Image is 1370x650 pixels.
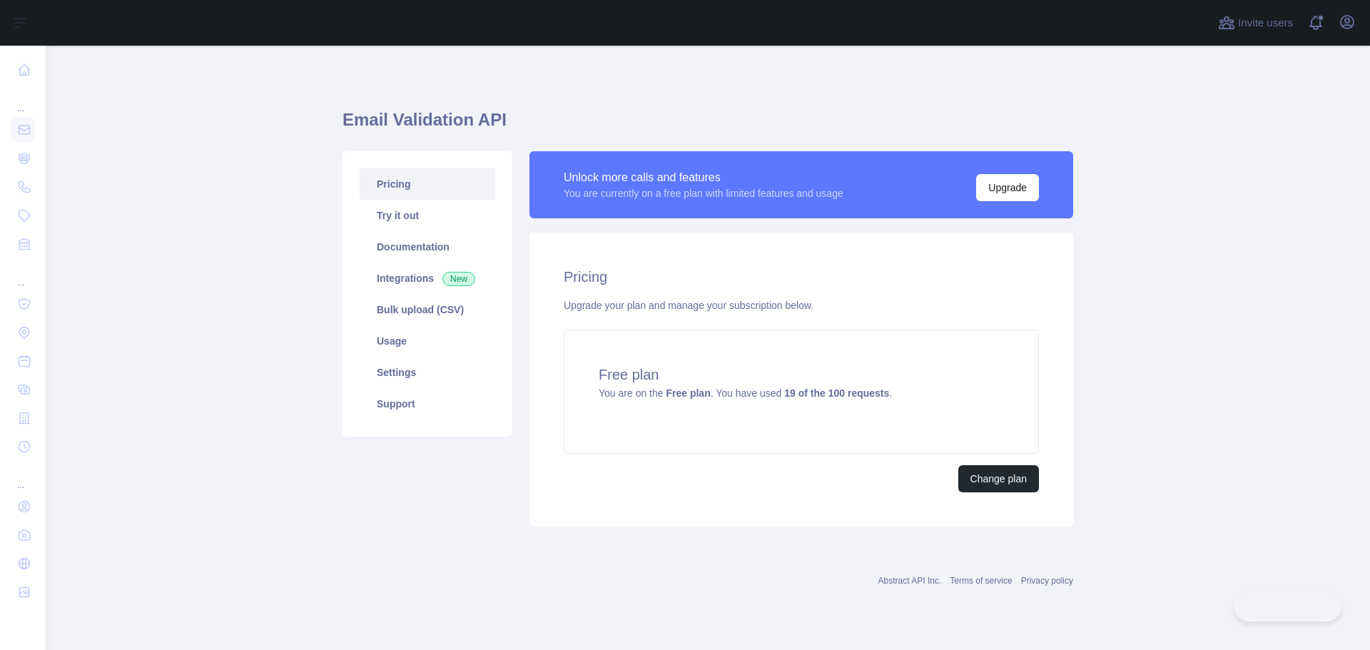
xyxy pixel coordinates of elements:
div: ... [11,86,34,114]
a: Settings [360,357,495,388]
strong: Free plan [666,387,710,399]
a: Bulk upload (CSV) [360,294,495,325]
a: Integrations New [360,263,495,294]
div: ... [11,462,34,491]
a: Documentation [360,231,495,263]
a: Terms of service [950,576,1012,586]
button: Upgrade [976,174,1039,201]
strong: 19 of the 100 requests [784,387,889,399]
div: ... [11,260,34,288]
a: Usage [360,325,495,357]
div: Upgrade your plan and manage your subscription below. [564,298,1039,313]
a: Try it out [360,200,495,231]
a: Abstract API Inc. [878,576,942,586]
h4: Free plan [599,365,1004,385]
div: Unlock more calls and features [564,169,843,186]
h1: Email Validation API [342,108,1073,143]
span: Invite users [1238,15,1293,31]
span: New [442,272,475,286]
iframe: Toggle Customer Support [1234,591,1341,621]
button: Invite users [1215,11,1296,34]
h2: Pricing [564,267,1039,287]
span: You are on the . You have used . [599,387,892,399]
a: Pricing [360,168,495,200]
button: Change plan [958,465,1039,492]
div: You are currently on a free plan with limited features and usage [564,186,843,200]
a: Support [360,388,495,420]
a: Privacy policy [1021,576,1073,586]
